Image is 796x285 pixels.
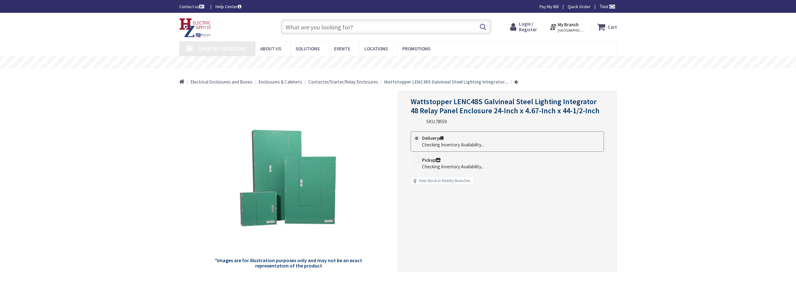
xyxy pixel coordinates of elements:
[214,258,363,269] h5: *Images are for illustration purposes only and may not be an exact representation of the product
[402,46,430,52] span: Promotions
[260,46,281,52] span: About Us
[510,21,537,33] a: Login / Register
[226,116,351,241] img: Wattstopper LENC48S Galvineal Steel Lighting Integrator 48 Relay Panel Enclosure 24-Inch x 4.67-I...
[296,46,320,52] span: Solutions
[422,141,484,148] div: Checking Inventory Availability...
[608,21,617,33] strong: Cart
[190,79,252,85] a: Electrical Enclosures and Boxes
[258,79,302,85] a: Enclosures & Cabinets
[540,3,559,10] a: Pay My Bill
[411,97,600,115] span: Wattstopper LENC48S Galvineal Steel Lighting Integrator 48 Relay Panel Enclosure 24-Inch x 4.67-I...
[384,79,508,85] strong: Wattstopper LENC48S Galvineal Steel Lighting Integrator...
[426,118,447,125] div: SKU:
[422,157,441,163] strong: Pickup
[308,79,378,85] a: Contactor/Starter/Relay Enclosures
[558,28,584,33] span: [GEOGRAPHIC_DATA], [GEOGRAPHIC_DATA]
[215,3,241,10] a: Help Center
[558,22,579,28] strong: My Branch
[281,19,492,35] input: What are you looking for?
[419,178,470,184] a: View Stock in Nearby Branches
[334,46,350,52] span: Events
[597,21,617,33] a: Cart
[199,45,246,52] span: Shop By Category
[343,59,454,66] rs-layer: Free Same Day Pickup at 8 Locations
[568,3,591,10] a: Quick Order
[179,3,205,10] a: Contact us
[364,46,388,52] span: Locations
[550,21,584,33] div: My Branch [GEOGRAPHIC_DATA], [GEOGRAPHIC_DATA]
[519,21,537,33] span: Login / Register
[600,3,616,9] span: Tour
[179,18,211,38] img: HZ Electric Supply
[422,135,444,141] strong: Delivery
[436,119,447,125] span: 78559
[422,163,484,170] div: Checking Inventory Availability...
